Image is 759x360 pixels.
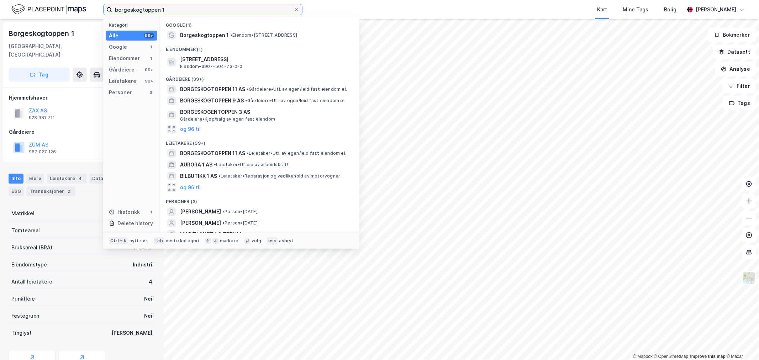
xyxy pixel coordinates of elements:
[713,45,756,59] button: Datasett
[180,64,243,69] span: Eiendom • 3907-504-73-0-0
[160,41,359,54] div: Eiendommer (1)
[11,243,52,252] div: Bruksareal (BRA)
[148,55,154,61] div: 1
[148,44,154,50] div: 1
[111,329,152,337] div: [PERSON_NAME]
[11,260,47,269] div: Eiendomstype
[109,22,157,28] div: Kategori
[180,219,221,227] span: [PERSON_NAME]
[109,43,127,51] div: Google
[109,88,132,97] div: Personer
[245,98,346,104] span: Gårdeiere • Utl. av egen/leid fast eiendom el.
[654,354,689,359] a: OpenStreetMap
[26,174,44,184] div: Eiere
[180,172,217,180] span: BILBUTIKK 1 AS
[597,5,607,14] div: Kart
[214,162,289,168] span: Leietaker • Utleie av arbeidskraft
[723,326,759,360] div: Kontrollprogram for chat
[180,125,201,133] button: og 96 til
[144,67,154,73] div: 99+
[708,28,756,42] button: Bokmerker
[9,128,155,136] div: Gårdeiere
[664,5,676,14] div: Bolig
[27,186,75,196] div: Transaksjoner
[180,55,351,64] span: [STREET_ADDRESS]
[252,238,261,244] div: velg
[130,238,148,244] div: nytt søk
[180,116,275,122] span: Gårdeiere • Kjøp/salg av egen fast eiendom
[180,96,244,105] span: BORGESKOGTOPPEN 9 AS
[9,68,70,82] button: Tag
[11,277,52,286] div: Antall leietakere
[247,86,249,92] span: •
[723,326,759,360] iframe: Chat Widget
[149,277,152,286] div: 4
[11,329,32,337] div: Tinglyst
[160,17,359,30] div: Google (1)
[11,295,35,303] div: Punktleie
[9,28,76,39] div: Borgeskogtoppen 1
[166,238,199,244] div: neste kategori
[279,238,294,244] div: avbryt
[222,220,258,226] span: Person • [DATE]
[9,42,109,59] div: [GEOGRAPHIC_DATA], [GEOGRAPHIC_DATA]
[230,32,297,38] span: Eiendom • [STREET_ADDRESS]
[154,237,164,244] div: tab
[247,150,249,156] span: •
[180,149,245,158] span: BORGESKOGTOPPEN 11 AS
[722,79,756,93] button: Filter
[633,354,653,359] a: Mapbox
[144,78,154,84] div: 99+
[214,162,216,167] span: •
[160,71,359,84] div: Gårdeiere (99+)
[144,295,152,303] div: Nei
[180,85,245,94] span: BORGESKOGTOPPEN 11 AS
[180,108,351,116] span: BORGESKOGENTOPPEN 3 AS
[109,54,140,63] div: Eiendommer
[247,150,346,156] span: Leietaker • Utl. av egen/leid fast eiendom el.
[267,237,278,244] div: esc
[117,219,153,228] div: Delete history
[65,188,73,195] div: 2
[222,209,225,214] span: •
[230,32,232,38] span: •
[742,271,756,285] img: Z
[148,90,154,95] div: 3
[144,312,152,320] div: Nei
[109,237,128,244] div: Ctrl + k
[180,160,212,169] span: AURORA 1 AS
[9,174,23,184] div: Info
[180,230,241,239] span: MARIT*GUTT 1 SÆTRUM
[11,312,39,320] div: Festegrunn
[160,193,359,206] div: Personer (3)
[222,209,258,215] span: Person • [DATE]
[112,4,294,15] input: Søk på adresse, matrikkel, gårdeiere, leietakere eller personer
[133,260,152,269] div: Industri
[247,86,347,92] span: Gårdeiere • Utl. av egen/leid fast eiendom el.
[29,115,55,121] div: 928 981 711
[109,77,136,85] div: Leietakere
[245,98,247,103] span: •
[243,232,245,237] span: •
[109,65,135,74] div: Gårdeiere
[180,207,221,216] span: [PERSON_NAME]
[11,209,35,218] div: Matrikkel
[180,183,201,192] button: og 96 til
[218,173,340,179] span: Leietaker • Reparasjon og vedlikehold av motorvogner
[9,186,24,196] div: ESG
[623,5,648,14] div: Mine Tags
[77,175,84,182] div: 4
[218,173,221,179] span: •
[89,174,116,184] div: Datasett
[109,208,140,216] div: Historikk
[144,33,154,38] div: 99+
[11,3,86,16] img: logo.f888ab2527a4732fd821a326f86c7f29.svg
[9,94,155,102] div: Hjemmelshaver
[11,226,40,235] div: Tomteareal
[148,209,154,215] div: 1
[723,96,756,110] button: Tags
[690,354,726,359] a: Improve this map
[220,238,238,244] div: markere
[180,31,229,39] span: Borgeskogtoppen 1
[222,220,225,226] span: •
